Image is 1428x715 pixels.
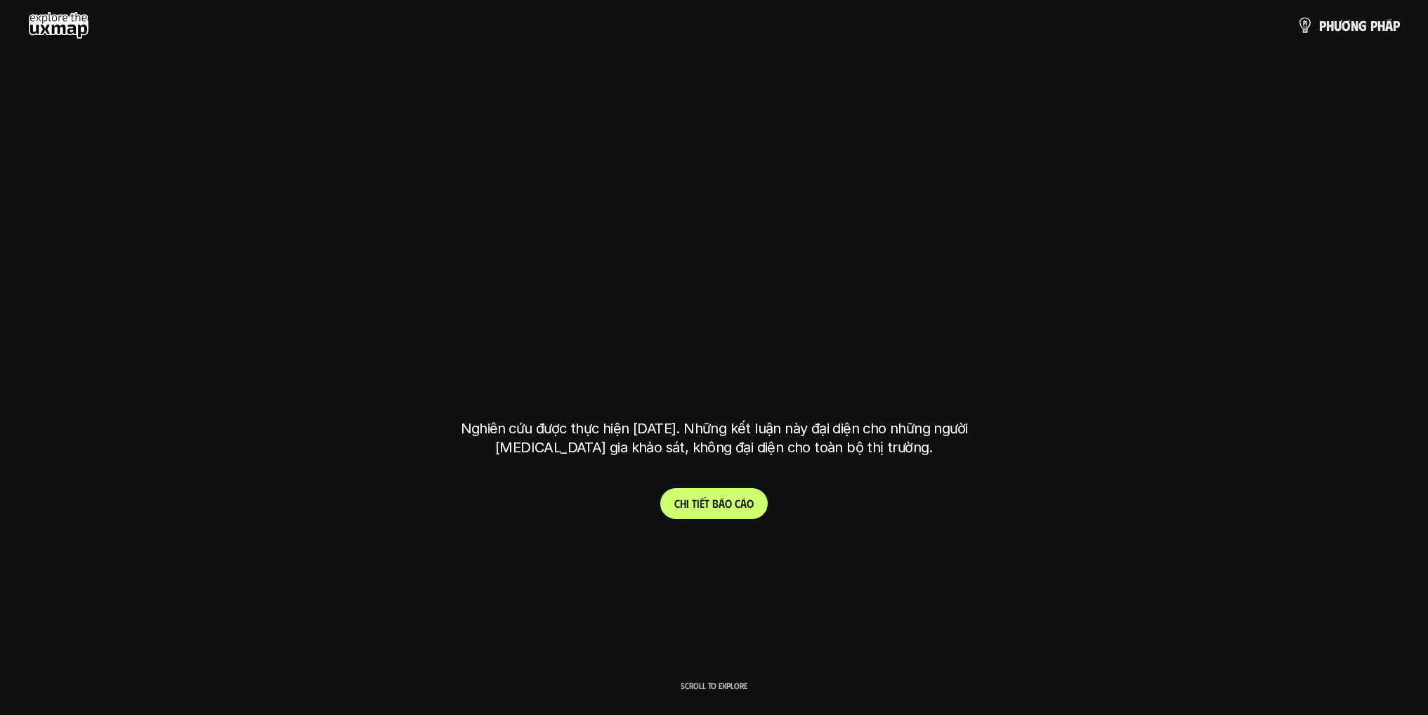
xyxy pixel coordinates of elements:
span: h [1326,18,1334,33]
span: ư [1334,18,1342,33]
span: á [1385,18,1393,33]
span: p [1370,18,1377,33]
span: i [686,497,689,510]
span: i [697,497,700,510]
p: Nghiên cứu được thực hiện [DATE]. Những kết luận này đại diện cho những người [MEDICAL_DATA] gia ... [451,419,978,457]
span: C [674,497,680,510]
span: á [719,497,725,510]
span: ơ [1342,18,1351,33]
span: o [725,497,732,510]
h1: tại [GEOGRAPHIC_DATA] [464,329,964,388]
span: n [1351,18,1358,33]
span: t [705,497,709,510]
span: h [680,497,686,510]
a: phươngpháp [1297,11,1400,39]
span: t [692,497,697,510]
span: á [740,497,747,510]
span: b [712,497,719,510]
span: ế [700,497,705,510]
span: c [735,497,740,510]
span: o [747,497,754,510]
span: g [1358,18,1367,33]
p: Scroll to explore [681,681,747,690]
span: p [1393,18,1400,33]
h1: phạm vi công việc của [458,218,971,277]
a: Chitiếtbáocáo [660,488,768,519]
h6: Kết quả nghiên cứu [666,185,773,202]
span: h [1377,18,1385,33]
span: p [1319,18,1326,33]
